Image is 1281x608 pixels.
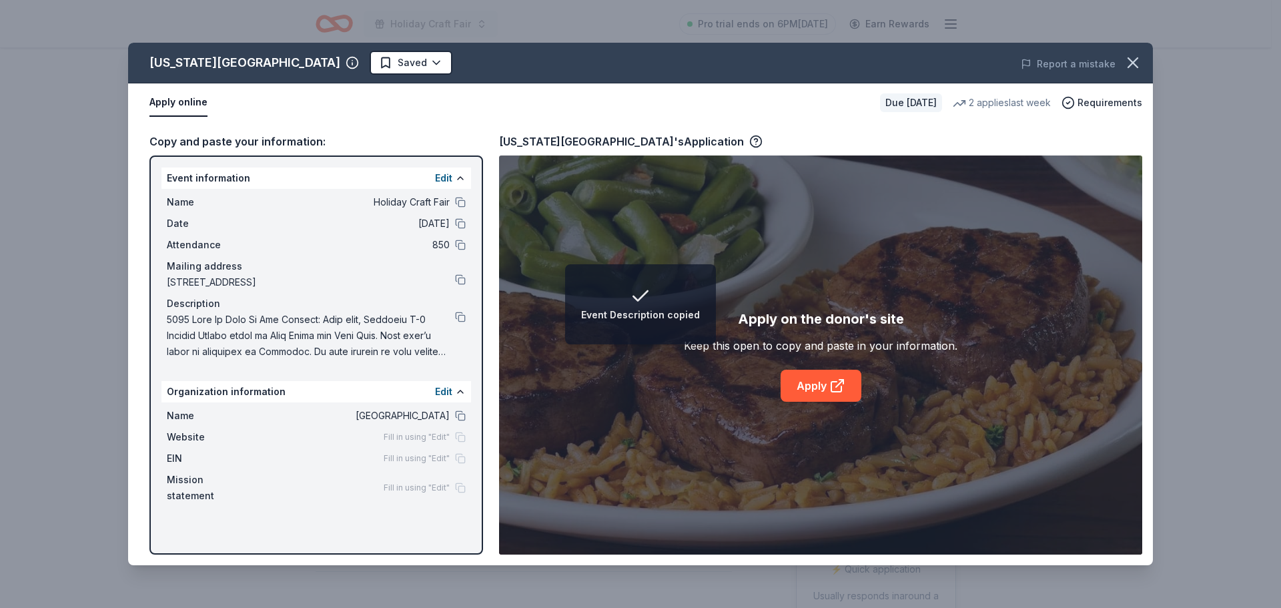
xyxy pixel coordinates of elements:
[149,133,483,150] div: Copy and paste your information:
[167,450,256,467] span: EIN
[161,381,471,402] div: Organization information
[435,170,452,186] button: Edit
[1078,95,1142,111] span: Requirements
[149,89,207,117] button: Apply online
[167,429,256,445] span: Website
[384,453,450,464] span: Fill in using "Edit"
[167,258,466,274] div: Mailing address
[1061,95,1142,111] button: Requirements
[167,472,256,504] span: Mission statement
[167,216,256,232] span: Date
[167,312,455,360] span: 5095 Lore Ip Dolo Si Ame Consect: Adip elit, Seddoeiu T-0 Incidid Utlabo etdol ma Aliq Enima min ...
[256,194,450,210] span: Holiday Craft Fair
[684,338,957,354] div: Keep this open to copy and paste in your information.
[256,408,450,424] span: [GEOGRAPHIC_DATA]
[384,483,450,493] span: Fill in using "Edit"
[499,133,763,150] div: [US_STATE][GEOGRAPHIC_DATA]'s Application
[1021,56,1116,72] button: Report a mistake
[880,93,942,112] div: Due [DATE]
[738,308,904,330] div: Apply on the donor's site
[149,52,340,73] div: [US_STATE][GEOGRAPHIC_DATA]
[953,95,1051,111] div: 2 applies last week
[781,370,861,402] a: Apply
[167,274,455,290] span: [STREET_ADDRESS]
[167,237,256,253] span: Attendance
[370,51,452,75] button: Saved
[167,296,466,312] div: Description
[256,216,450,232] span: [DATE]
[167,408,256,424] span: Name
[398,55,427,71] span: Saved
[581,307,700,323] div: Event Description copied
[167,194,256,210] span: Name
[384,432,450,442] span: Fill in using "Edit"
[256,237,450,253] span: 850
[161,168,471,189] div: Event information
[435,384,452,400] button: Edit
